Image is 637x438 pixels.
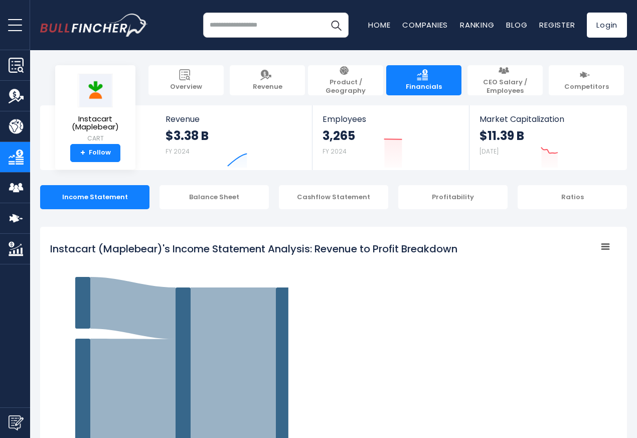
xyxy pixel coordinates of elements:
[63,73,128,144] a: Instacart (Maplebear) CART
[467,65,543,95] a: CEO Salary / Employees
[40,185,149,209] div: Income Statement
[518,185,627,209] div: Ratios
[587,13,627,38] a: Login
[323,114,458,124] span: Employees
[170,83,202,91] span: Overview
[368,20,390,30] a: Home
[166,114,302,124] span: Revenue
[160,185,269,209] div: Balance Sheet
[279,185,388,209] div: Cashflow Statement
[480,114,616,124] span: Market Capitalization
[386,65,461,95] a: Financials
[63,115,127,131] span: Instacart (Maplebear)
[323,128,355,143] strong: 3,265
[70,144,120,162] a: +Follow
[564,83,609,91] span: Competitors
[472,78,538,95] span: CEO Salary / Employees
[40,14,148,37] img: bullfincher logo
[313,78,378,95] span: Product / Geography
[166,128,209,143] strong: $3.38 B
[148,65,224,95] a: Overview
[539,20,575,30] a: Register
[308,65,383,95] a: Product / Geography
[402,20,448,30] a: Companies
[324,13,349,38] button: Search
[323,147,347,156] small: FY 2024
[80,149,85,158] strong: +
[253,83,282,91] span: Revenue
[398,185,508,209] div: Profitability
[506,20,527,30] a: Blog
[480,128,524,143] strong: $11.39 B
[155,105,312,170] a: Revenue $3.38 B FY 2024
[480,147,499,156] small: [DATE]
[549,65,624,95] a: Competitors
[50,242,457,256] tspan: Instacart (Maplebear)'s Income Statement Analysis: Revenue to Profit Breakdown
[460,20,494,30] a: Ranking
[166,147,190,156] small: FY 2024
[312,105,468,170] a: Employees 3,265 FY 2024
[469,105,626,170] a: Market Capitalization $11.39 B [DATE]
[230,65,305,95] a: Revenue
[40,14,148,37] a: Go to homepage
[406,83,442,91] span: Financials
[63,134,127,143] small: CART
